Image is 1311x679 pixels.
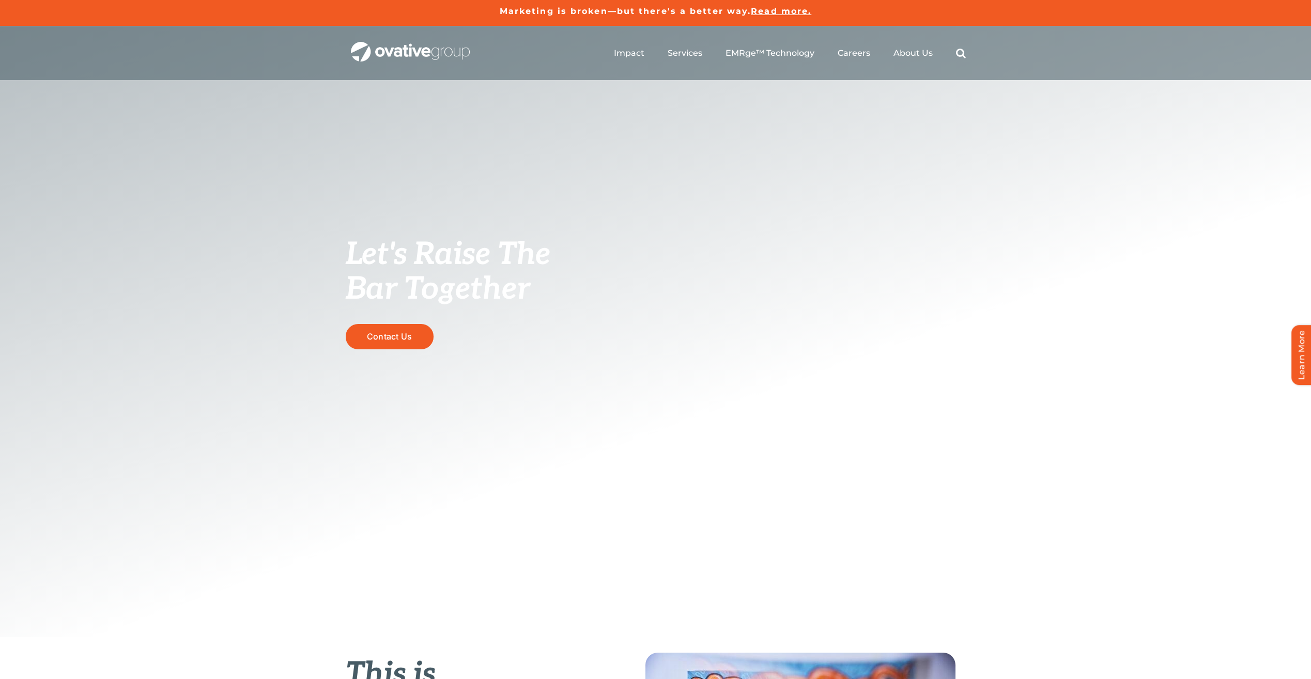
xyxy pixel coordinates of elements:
[500,6,751,16] a: Marketing is broken—but there's a better way.
[726,48,814,58] a: EMRge™ Technology
[346,236,551,273] span: Let's Raise The
[893,48,933,58] a: About Us
[351,41,470,51] a: OG_Full_horizontal_WHT
[614,48,644,58] a: Impact
[614,37,966,70] nav: Menu
[838,48,870,58] a: Careers
[751,6,811,16] a: Read more.
[367,332,412,342] span: Contact Us
[956,48,966,58] a: Search
[346,324,434,349] a: Contact Us
[346,271,530,308] span: Bar Together
[668,48,702,58] a: Services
